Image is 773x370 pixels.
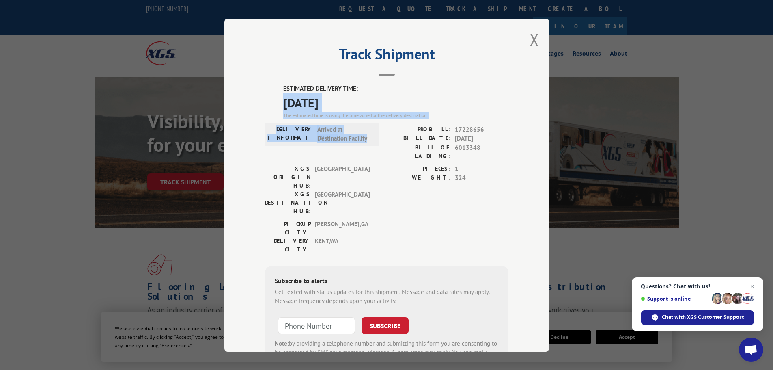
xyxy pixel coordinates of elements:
span: [DATE] [455,134,508,143]
div: Subscribe to alerts [275,275,499,287]
span: [PERSON_NAME] , GA [315,219,370,236]
input: Phone Number [278,317,355,334]
span: KENT , WA [315,236,370,253]
strong: Note: [275,339,289,347]
label: XGS ORIGIN HUB: [265,164,311,190]
label: XGS DESTINATION HUB: [265,190,311,215]
span: Arrived at Destination Facility [317,125,372,143]
label: DELIVERY INFORMATION: [267,125,313,143]
button: SUBSCRIBE [362,317,409,334]
label: BILL DATE: [387,134,451,143]
span: 17228656 [455,125,508,134]
span: Support is online [641,296,709,302]
label: DELIVERY CITY: [265,236,311,253]
span: [DATE] [283,93,508,111]
span: 6013348 [455,143,508,160]
label: PIECES: [387,164,451,173]
span: 1 [455,164,508,173]
span: [GEOGRAPHIC_DATA] [315,164,370,190]
div: The estimated time is using the time zone for the delivery destination. [283,111,508,119]
span: [GEOGRAPHIC_DATA] [315,190,370,215]
label: PICKUP CITY: [265,219,311,236]
h2: Track Shipment [265,48,508,64]
label: ESTIMATED DELIVERY TIME: [283,84,508,93]
span: Close chat [747,281,757,291]
button: Close modal [530,29,539,50]
label: PROBILL: [387,125,451,134]
div: Chat with XGS Customer Support [641,310,754,325]
label: BILL OF LADING: [387,143,451,160]
span: Chat with XGS Customer Support [662,314,744,321]
label: WEIGHT: [387,173,451,183]
div: Get texted with status updates for this shipment. Message and data rates may apply. Message frequ... [275,287,499,305]
div: by providing a telephone number and submitting this form you are consenting to be contacted by SM... [275,339,499,366]
span: Questions? Chat with us! [641,283,754,290]
div: Open chat [739,338,763,362]
span: 324 [455,173,508,183]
